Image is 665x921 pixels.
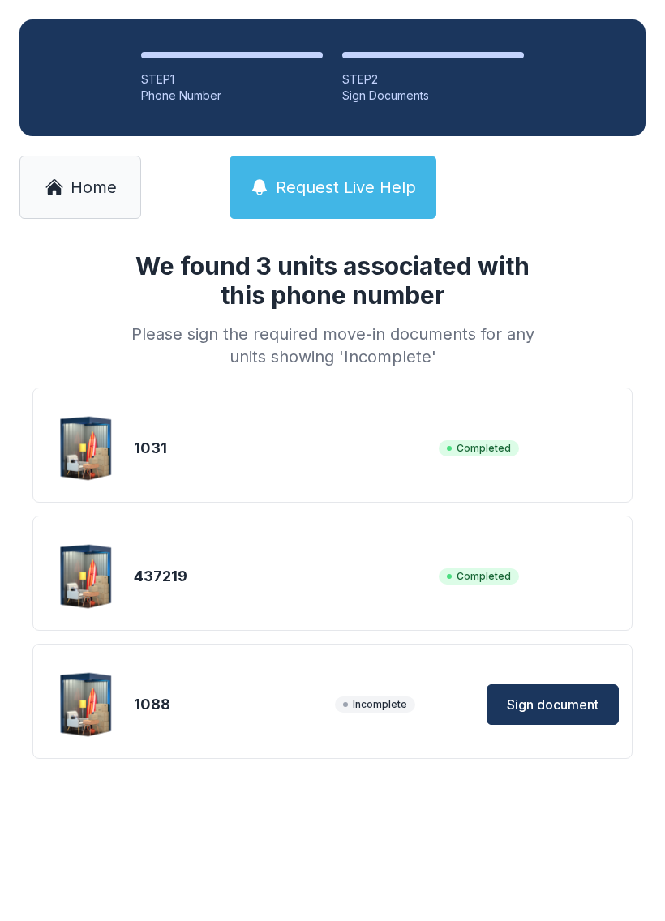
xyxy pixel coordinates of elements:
[507,695,598,714] span: Sign document
[141,88,323,104] div: Phone Number
[342,71,524,88] div: STEP 2
[134,565,432,588] div: 437219
[439,440,519,456] span: Completed
[439,568,519,585] span: Completed
[134,693,328,716] div: 1088
[276,176,416,199] span: Request Live Help
[71,176,117,199] span: Home
[125,251,540,310] h1: We found 3 units associated with this phone number
[141,71,323,88] div: STEP 1
[335,696,415,713] span: Incomplete
[342,88,524,104] div: Sign Documents
[125,323,540,368] div: Please sign the required move-in documents for any units showing 'Incomplete'
[134,437,432,460] div: 1031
